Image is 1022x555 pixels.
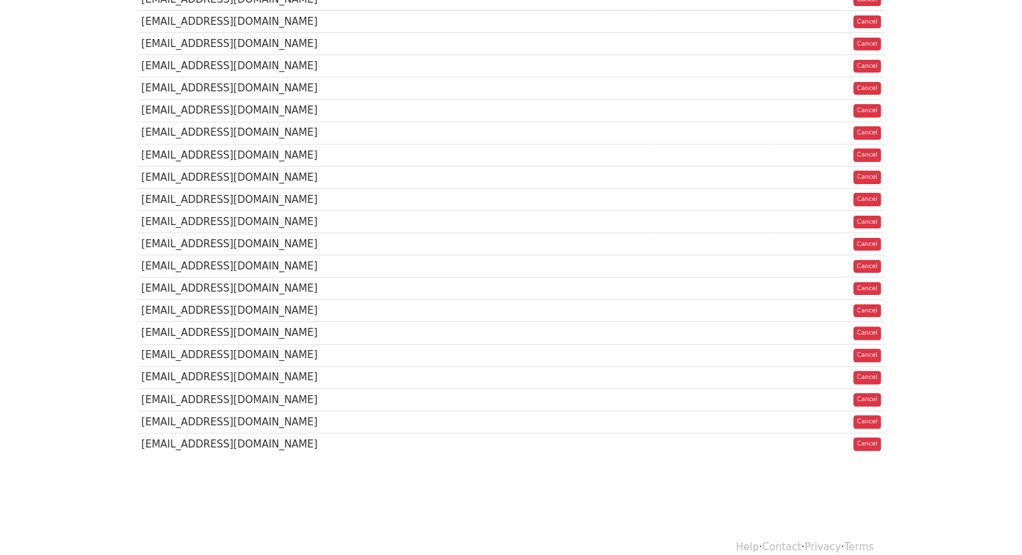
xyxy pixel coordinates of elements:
a: Cancel [853,327,881,340]
td: [EMAIL_ADDRESS][DOMAIN_NAME] [138,144,650,166]
a: Cancel [853,38,881,51]
a: Cancel [853,415,881,429]
a: Cancel [853,437,881,451]
td: [EMAIL_ADDRESS][DOMAIN_NAME] [138,433,650,455]
td: [EMAIL_ADDRESS][DOMAIN_NAME] [138,77,650,99]
a: Cancel [853,148,881,162]
a: Cancel [853,126,881,140]
a: Cancel [853,282,881,296]
td: [EMAIL_ADDRESS][DOMAIN_NAME] [138,300,650,322]
td: [EMAIL_ADDRESS][DOMAIN_NAME] [138,366,650,388]
a: Cancel [853,349,881,362]
td: [EMAIL_ADDRESS][DOMAIN_NAME] [138,411,650,433]
a: Cancel [853,171,881,184]
td: [EMAIL_ADDRESS][DOMAIN_NAME] [138,166,650,188]
a: Cancel [853,304,881,318]
td: [EMAIL_ADDRESS][DOMAIN_NAME] [138,344,650,366]
iframe: Chat Widget [955,490,1022,555]
a: Cancel [853,216,881,229]
a: Cancel [853,60,881,73]
a: Cancel [853,238,881,251]
td: [EMAIL_ADDRESS][DOMAIN_NAME] [138,33,650,55]
a: Help [736,541,759,553]
a: Cancel [853,104,881,118]
td: [EMAIL_ADDRESS][DOMAIN_NAME] [138,188,650,210]
a: Cancel [853,82,881,95]
a: Cancel [853,260,881,273]
a: Privacy [804,541,841,553]
a: Cancel [853,15,881,29]
td: [EMAIL_ADDRESS][DOMAIN_NAME] [138,99,650,122]
a: Cancel [853,193,881,206]
td: [EMAIL_ADDRESS][DOMAIN_NAME] [138,277,650,300]
td: [EMAIL_ADDRESS][DOMAIN_NAME] [138,122,650,144]
a: Cancel [853,371,881,384]
td: [EMAIL_ADDRESS][DOMAIN_NAME] [138,388,650,411]
td: [EMAIL_ADDRESS][DOMAIN_NAME] [138,55,650,77]
td: [EMAIL_ADDRESS][DOMAIN_NAME] [138,211,650,233]
td: [EMAIL_ADDRESS][DOMAIN_NAME] [138,11,650,33]
a: Terms [844,541,874,553]
td: [EMAIL_ADDRESS][DOMAIN_NAME] [138,322,650,344]
td: [EMAIL_ADDRESS][DOMAIN_NAME] [138,233,650,255]
a: Cancel [853,393,881,407]
a: Contact [762,541,801,553]
td: [EMAIL_ADDRESS][DOMAIN_NAME] [138,255,650,277]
